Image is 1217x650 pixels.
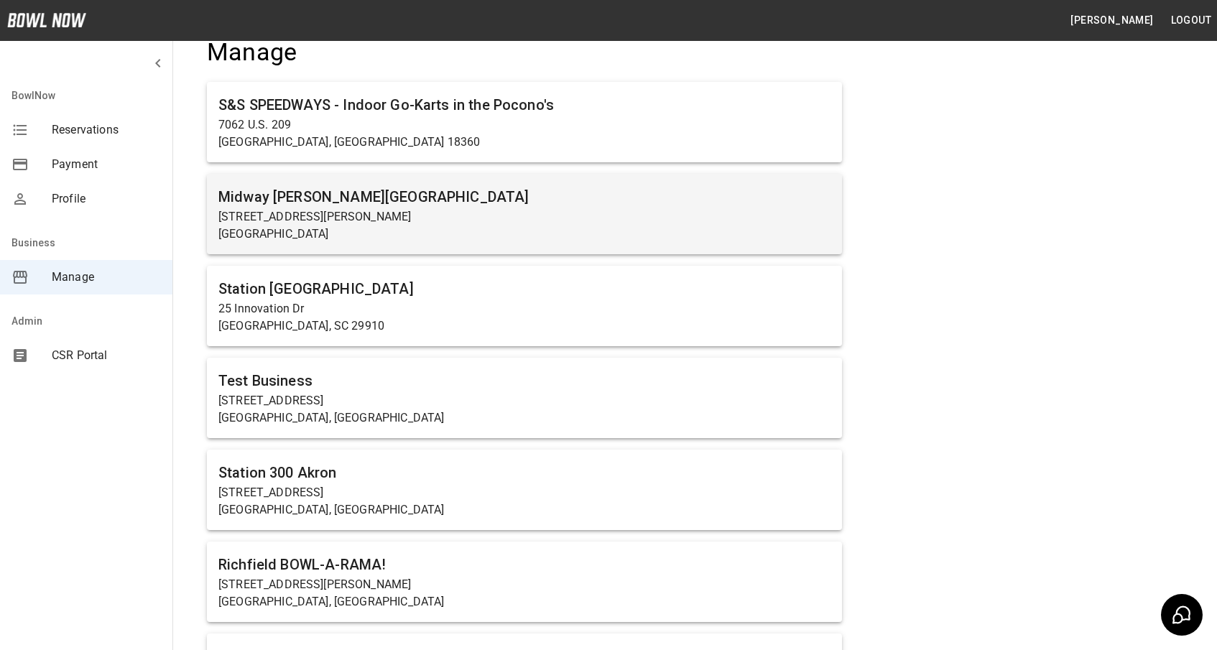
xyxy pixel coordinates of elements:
p: [STREET_ADDRESS][PERSON_NAME] [218,208,830,226]
p: [STREET_ADDRESS] [218,484,830,501]
h6: Test Business [218,369,830,392]
span: Profile [52,190,161,208]
h6: Station 300 Akron [218,461,830,484]
h6: Richfield BOWL-A-RAMA! [218,553,830,576]
h6: Midway [PERSON_NAME][GEOGRAPHIC_DATA] [218,185,830,208]
h4: Manage [207,37,842,68]
p: [GEOGRAPHIC_DATA], [GEOGRAPHIC_DATA] 18360 [218,134,830,151]
span: Payment [52,156,161,173]
p: [STREET_ADDRESS] [218,392,830,409]
p: [STREET_ADDRESS][PERSON_NAME] [218,576,830,593]
img: logo [7,13,86,27]
span: Manage [52,269,161,286]
p: 25 Innovation Dr [218,300,830,317]
p: [GEOGRAPHIC_DATA], SC 29910 [218,317,830,335]
p: [GEOGRAPHIC_DATA], [GEOGRAPHIC_DATA] [218,409,830,427]
h6: S&S SPEEDWAYS - Indoor Go-Karts in the Pocono's [218,93,830,116]
button: Logout [1165,7,1217,34]
span: Reservations [52,121,161,139]
button: [PERSON_NAME] [1065,7,1159,34]
span: CSR Portal [52,347,161,364]
p: [GEOGRAPHIC_DATA] [218,226,830,243]
h6: Station [GEOGRAPHIC_DATA] [218,277,830,300]
p: [GEOGRAPHIC_DATA], [GEOGRAPHIC_DATA] [218,593,830,610]
p: 7062 U.S. 209 [218,116,830,134]
p: [GEOGRAPHIC_DATA], [GEOGRAPHIC_DATA] [218,501,830,519]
